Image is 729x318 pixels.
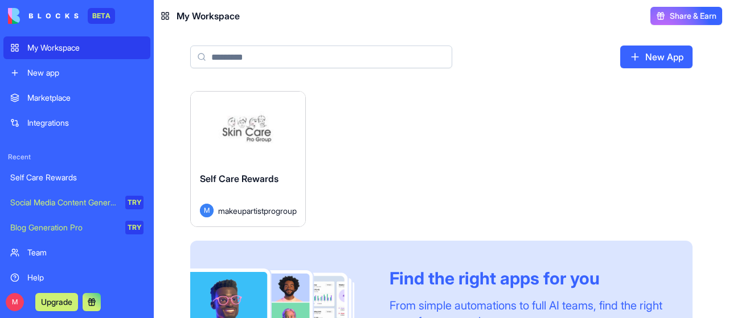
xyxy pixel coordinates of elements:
[27,247,144,258] div: Team
[190,91,306,227] a: Self Care RewardsMmakeupartistprogroup
[200,173,279,184] span: Self Care Rewards
[10,197,117,208] div: Social Media Content Generator
[3,241,150,264] a: Team
[3,166,150,189] a: Self Care Rewards
[6,293,24,311] span: M
[670,10,716,22] span: Share & Earn
[27,67,144,79] div: New app
[3,86,150,109] a: Marketplace
[620,46,693,68] a: New App
[35,293,78,311] button: Upgrade
[27,117,144,129] div: Integrations
[27,272,144,283] div: Help
[3,111,150,134] a: Integrations
[650,7,722,25] button: Share & Earn
[3,61,150,84] a: New app
[218,205,296,217] span: makeupartistprogroup
[177,9,240,23] span: My Workspace
[10,172,144,183] div: Self Care Rewards
[3,216,150,239] a: Blog Generation ProTRY
[390,268,665,288] div: Find the right apps for you
[27,42,144,53] div: My Workspace
[125,196,144,209] div: TRY
[3,191,150,214] a: Social Media Content GeneratorTRY
[27,92,144,104] div: Marketplace
[88,8,115,24] div: BETA
[8,8,115,24] a: BETA
[200,204,214,217] span: M
[10,222,117,233] div: Blog Generation Pro
[125,221,144,234] div: TRY
[3,266,150,289] a: Help
[8,8,79,24] img: logo
[3,152,150,162] span: Recent
[35,296,78,307] a: Upgrade
[3,36,150,59] a: My Workspace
